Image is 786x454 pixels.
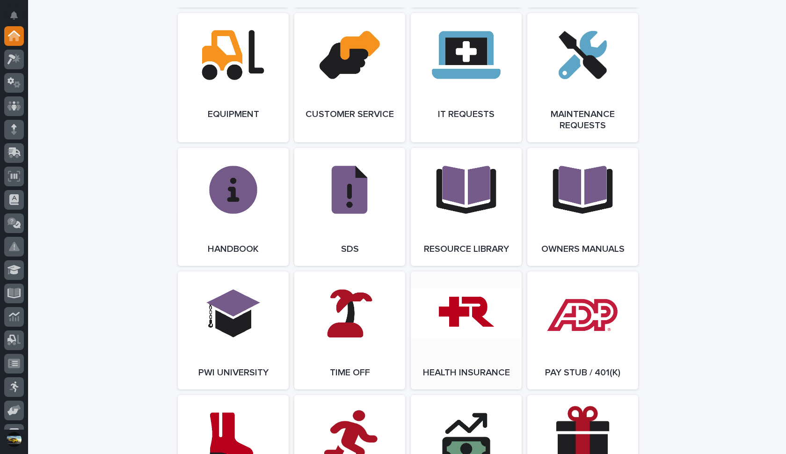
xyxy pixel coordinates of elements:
a: Handbook [178,148,289,266]
button: Notifications [4,6,24,25]
a: Equipment [178,13,289,142]
a: Health Insurance [411,271,522,389]
div: Notifications [12,11,24,26]
a: PWI University [178,271,289,389]
a: Owners Manuals [527,148,638,266]
a: Resource Library [411,148,522,266]
a: Customer Service [294,13,405,142]
a: Time Off [294,271,405,389]
a: IT Requests [411,13,522,142]
button: users-avatar [4,430,24,449]
a: Pay Stub / 401(k) [527,271,638,389]
a: SDS [294,148,405,266]
a: Maintenance Requests [527,13,638,142]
